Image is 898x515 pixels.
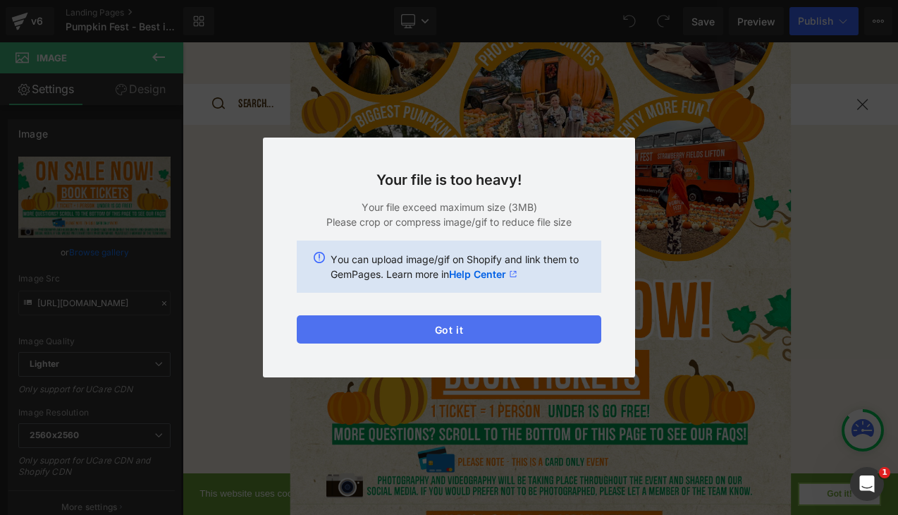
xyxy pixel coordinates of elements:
[879,467,890,478] span: 1
[297,315,601,344] button: Got it
[297,214,601,229] p: Please crop or compress image/gif to reduce file size
[850,467,884,501] iframe: Intercom live chat
[449,267,517,281] a: Help Center
[297,171,601,188] h3: Your file is too heavy!
[297,200,601,214] p: Your file exceed maximum size (3MB)
[331,252,584,281] p: You can upload image/gif on Shopify and link them to GemPages. Learn more in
